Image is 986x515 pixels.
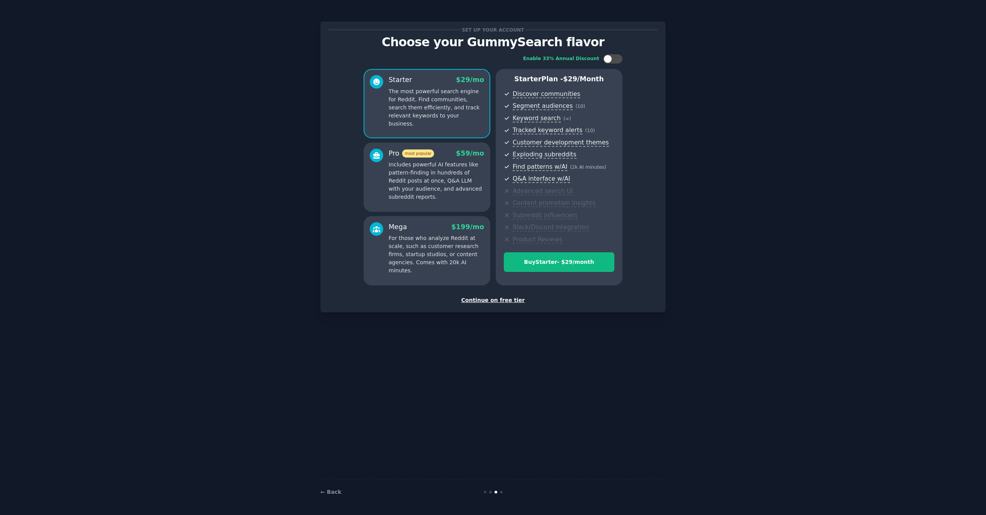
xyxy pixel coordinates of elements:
[523,55,599,62] div: Enable 33% Annual Discount
[504,252,614,272] button: BuyStarter- $29/month
[320,489,341,495] a: ← Back
[513,114,561,122] span: Keyword search
[389,222,407,232] div: Mega
[513,187,573,195] span: Advanced search UI
[329,35,657,49] p: Choose your GummySearch flavor
[389,234,484,275] p: For those who analyze Reddit at scale, such as customer research firms, startup studios, or conte...
[329,296,657,304] div: Continue on free tier
[456,76,484,84] span: $ 29 /mo
[570,164,606,170] span: ( 2k AI minutes )
[389,75,412,85] div: Starter
[389,161,484,201] p: Includes powerful AI features like pattern-finding in hundreds of Reddit posts at once, Q&A LLM w...
[563,116,571,121] span: ( ∞ )
[513,139,609,147] span: Customer development themes
[575,104,585,109] span: ( 10 )
[389,149,434,158] div: Pro
[504,258,614,266] div: Buy Starter - $ 29 /month
[389,87,484,128] p: The most powerful search engine for Reddit. Find communities, search them efficiently, and track ...
[585,128,595,133] span: ( 10 )
[456,149,484,157] span: $ 59 /mo
[513,151,576,159] span: Exploding subreddits
[513,126,582,134] span: Tracked keyword alerts
[513,211,577,220] span: Subreddit influencers
[513,199,595,207] span: Content promotion insights
[513,163,567,171] span: Find patterns w/AI
[402,149,434,158] span: most popular
[513,236,562,244] span: Product Reviews
[513,223,589,231] span: Slack/Discord integration
[513,102,573,110] span: Segment audiences
[451,223,484,231] span: $ 199 /mo
[513,90,580,98] span: Discover communities
[513,175,570,183] span: Q&A interface w/AI
[504,74,614,84] p: Starter Plan -
[461,26,526,34] span: Set up your account
[563,75,604,83] span: $ 29 /month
